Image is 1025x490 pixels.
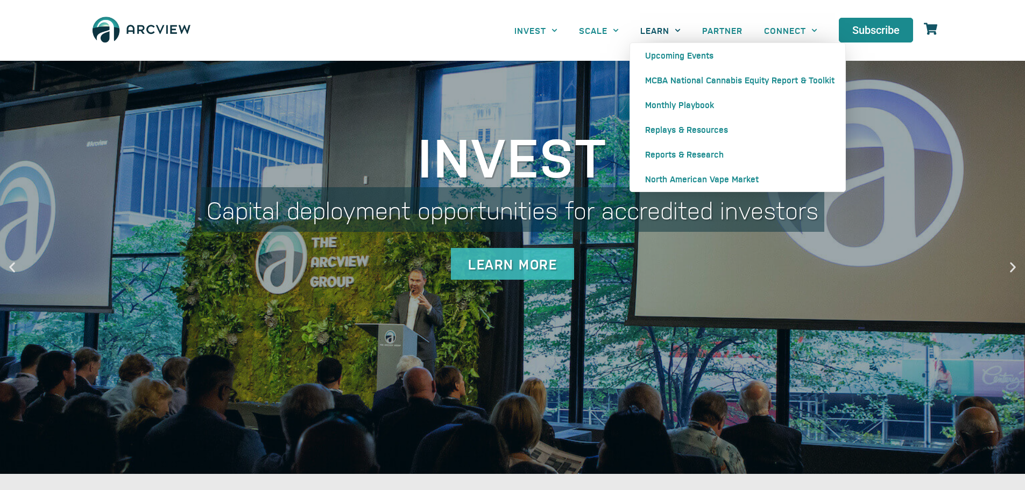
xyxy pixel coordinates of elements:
a: Replays & Resources [630,117,845,142]
ul: LEARN [630,42,846,192]
img: The Arcview Group [88,11,195,50]
div: Previous slide [5,260,19,274]
a: Subscribe [839,18,913,42]
a: SCALE [568,18,630,42]
a: MCBA National Cannabis Equity Report & Toolkit [630,68,845,93]
nav: Menu [504,18,829,42]
a: LEARN [630,18,691,42]
div: Learn More [451,248,574,280]
a: Reports & Research [630,142,845,167]
a: PARTNER [691,18,753,42]
a: North American Vape Market [630,167,845,191]
a: Monthly Playbook [630,93,845,117]
a: Upcoming Events [630,43,845,68]
span: Subscribe [852,25,900,35]
div: Capital deployment opportunities for accredited investors [201,187,824,232]
div: Next slide [1006,260,1020,274]
a: CONNECT [753,18,828,42]
a: INVEST [504,18,568,42]
div: Invest [201,128,824,182]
